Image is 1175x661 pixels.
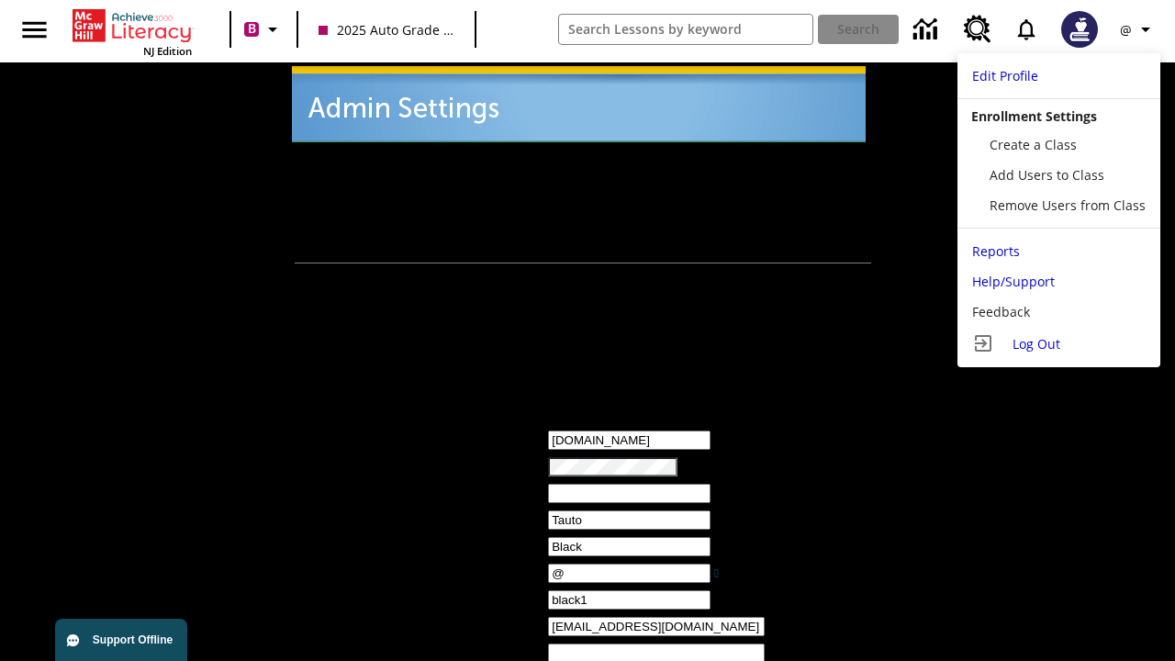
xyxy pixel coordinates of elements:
span: Edit Profile [972,67,1038,84]
span: Add Users to Class [990,166,1104,184]
span: Remove Users from Class [990,196,1146,214]
span: Help/Support [972,273,1055,290]
span: Log Out [1013,335,1060,353]
span: Create a Class [990,136,1077,153]
span: Enrollment Settings [971,107,1097,125]
span: Feedback [972,303,1030,320]
span: Reports [972,242,1020,260]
